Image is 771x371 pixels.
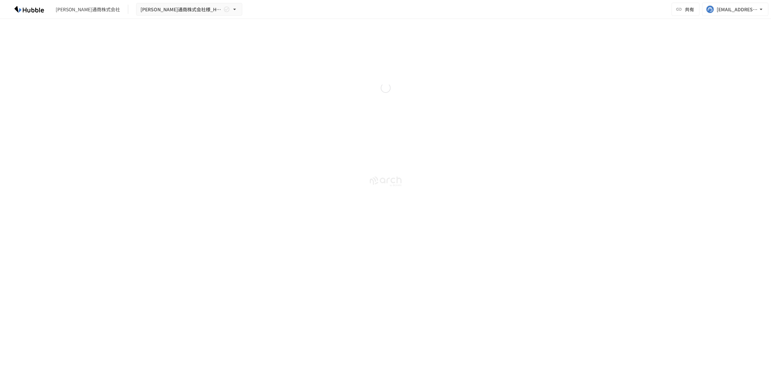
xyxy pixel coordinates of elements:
[702,3,768,16] button: [EMAIL_ADDRESS][DOMAIN_NAME]
[8,4,50,15] img: HzDRNkGCf7KYO4GfwKnzITak6oVsp5RHeZBEM1dQFiQ
[672,3,699,16] button: 共有
[56,6,120,13] div: [PERSON_NAME]通商株式会社
[717,5,758,14] div: [EMAIL_ADDRESS][DOMAIN_NAME]
[685,6,694,13] span: 共有
[136,3,242,16] button: [PERSON_NAME]通商株式会社様_Hubbleトライアル導入資料
[140,5,222,14] span: [PERSON_NAME]通商株式会社様_Hubbleトライアル導入資料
